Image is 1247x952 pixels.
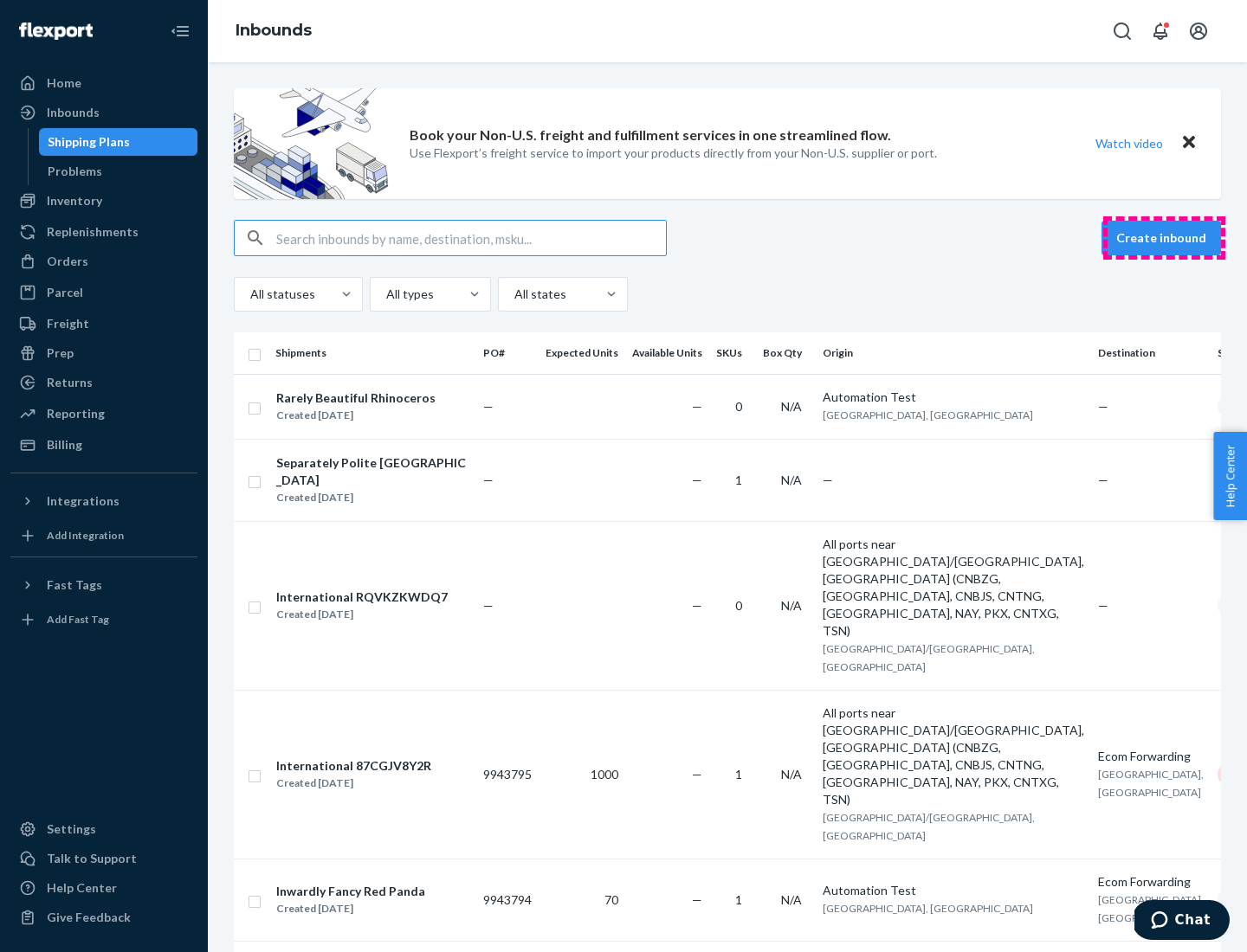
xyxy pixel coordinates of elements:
[476,859,539,941] td: 9943794
[276,389,436,407] div: Rarely Beautiful Rhinoceros
[692,399,702,414] span: —
[483,598,494,613] span: —
[276,900,425,917] div: Created [DATE]
[276,454,468,489] div: Separately Polite [GEOGRAPHIC_DATA]
[276,407,436,424] div: Created [DATE]
[10,815,197,843] a: Settings
[1084,131,1174,156] button: Watch video
[1098,748,1204,765] div: Ecom Forwarding
[10,904,197,931] button: Give Feedback
[476,690,539,859] td: 9943795
[10,279,197,306] a: Parcel
[735,767,742,782] span: 1
[276,606,448,623] div: Created [DATE]
[1098,473,1108,487] span: —
[781,473,802,487] span: N/A
[276,589,448,606] div: International RQVKZKWDQ7
[47,223,139,241] div: Replenishments
[1098,873,1204,891] div: Ecom Forwarding
[47,374,93,391] div: Returns
[10,218,197,246] a: Replenishments
[276,757,431,775] div: International 87CGJV8Y2R
[1098,768,1204,799] span: [GEOGRAPHIC_DATA], [GEOGRAPHIC_DATA]
[47,74,81,92] div: Home
[1091,332,1211,374] th: Destination
[47,576,102,594] div: Fast Tags
[816,332,1091,374] th: Origin
[39,128,198,156] a: Shipping Plans
[781,892,802,907] span: N/A
[10,248,197,275] a: Orders
[47,192,102,209] div: Inventory
[47,909,131,926] div: Give Feedback
[692,598,702,613] span: —
[47,436,82,453] div: Billing
[276,489,468,506] div: Created [DATE]
[236,21,312,40] a: Inbounds
[735,598,742,613] span: 0
[1098,598,1108,613] span: —
[47,104,100,121] div: Inbounds
[410,145,937,162] p: Use Flexport’s freight service to import your products directly from your Non-U.S. supplier or port.
[47,528,124,543] div: Add Integration
[249,286,250,303] input: All statuses
[10,606,197,634] a: Add Fast Tag
[823,408,1033,421] span: [GEOGRAPHIC_DATA], [GEOGRAPHIC_DATA]
[604,892,618,907] span: 70
[163,14,197,48] button: Close Navigation
[823,811,1035,842] span: [GEOGRAPHIC_DATA]/[GEOGRAPHIC_DATA], [GEOGRAPHIC_DATA]
[47,344,74,362] div: Prep
[10,339,197,367] a: Prep
[1178,131,1200,156] button: Close
[735,473,742,487] span: 1
[10,369,197,396] a: Returns
[276,221,666,255] input: Search inbounds by name, destination, msku...
[10,522,197,550] a: Add Integration
[1098,893,1204,924] span: [GEOGRAPHIC_DATA], [GEOGRAPHIC_DATA]
[47,315,89,332] div: Freight
[384,286,386,303] input: All types
[625,332,709,374] th: Available Units
[10,431,197,459] a: Billing
[1105,14,1140,48] button: Open Search Box
[410,125,891,145] p: Book your Non-U.S. freight and fulfillment services in one streamlined flow.
[48,163,102,180] div: Problems
[10,99,197,126] a: Inbounds
[591,767,618,782] span: 1000
[823,473,833,487] span: —
[756,332,816,374] th: Box Qty
[781,767,802,782] span: N/A
[1213,432,1247,520] button: Help Center
[709,332,756,374] th: SKUs
[1181,14,1216,48] button: Open account menu
[1134,900,1230,943] iframe: Opens a widget where you can chat to one of our agents
[692,892,702,907] span: —
[483,473,494,487] span: —
[823,902,1033,915] span: [GEOGRAPHIC_DATA], [GEOGRAPHIC_DATA]
[47,879,117,897] div: Help Center
[513,286,514,303] input: All states
[276,775,431,792] div: Created [DATE]
[19,23,93,40] img: Flexport logo
[276,883,425,900] div: Inwardly Fancy Red Panda
[268,332,476,374] th: Shipments
[47,253,88,270] div: Orders
[1143,14,1178,48] button: Open notifications
[476,332,539,374] th: PO#
[10,571,197,599] button: Fast Tags
[47,820,96,838] div: Settings
[781,598,802,613] span: N/A
[47,284,83,301] div: Parcel
[39,158,198,185] a: Problems
[735,399,742,414] span: 0
[692,767,702,782] span: —
[48,133,130,151] div: Shipping Plans
[1098,399,1108,414] span: —
[10,187,197,215] a: Inventory
[47,612,109,627] div: Add Fast Tag
[47,850,137,867] div: Talk to Support
[10,310,197,338] a: Freight
[823,389,1084,406] div: Automation Test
